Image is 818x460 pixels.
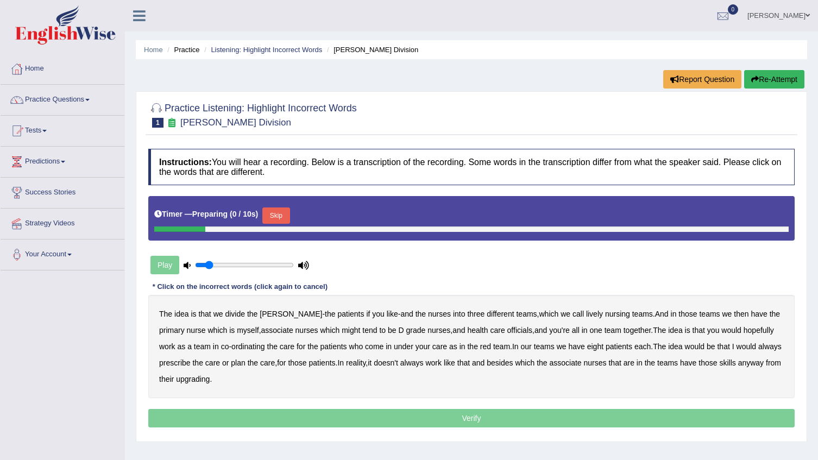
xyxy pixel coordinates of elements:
b: who [349,342,363,351]
b: like [387,310,398,318]
a: Success Stories [1,178,124,205]
b: which [320,326,340,335]
b: D [399,326,404,335]
a: Strategy Videos [1,209,124,236]
b: that [457,358,470,367]
b: besides [487,358,513,367]
b: in [637,358,643,367]
a: Predictions [1,147,124,174]
b: which [207,326,227,335]
b: you're [549,326,570,335]
b: health [467,326,488,335]
b: would [685,342,705,351]
b: team [493,342,510,351]
b: which [515,358,534,367]
b: reality [346,358,366,367]
span: 0 [728,4,739,15]
b: that [717,342,729,351]
small: [PERSON_NAME] Division [180,117,291,128]
small: Exam occurring question [166,118,178,128]
b: in [671,310,677,318]
b: each [634,342,651,351]
b: In [512,342,519,351]
b: you [707,326,720,335]
b: team [194,342,211,351]
b: myself [237,326,259,335]
b: have [680,358,696,367]
b: three [467,310,484,318]
b: as [449,342,457,351]
b: would [721,326,741,335]
b: in [213,342,219,351]
b: co [221,342,229,351]
a: Home [1,54,124,81]
b: always [758,342,782,351]
b: would [737,342,757,351]
b: you [372,310,385,318]
b: their [159,375,174,383]
button: Report Question [663,70,741,89]
b: ) [256,210,259,218]
b: nursing [605,310,630,318]
b: under [394,342,413,351]
b: those [699,358,717,367]
b: then [734,310,748,318]
b: patients [337,310,364,318]
b: from [766,358,781,367]
b: patients [309,358,336,367]
b: care [260,358,275,367]
b: ordinating [231,342,265,351]
b: nurses [584,358,607,367]
b: like [444,358,455,367]
button: Re-Attempt [744,70,804,89]
h2: Practice Listening: Highlight Incorrect Words [148,100,357,128]
b: officials [507,326,532,335]
b: teams [632,310,653,318]
a: Listening: Highlight Incorrect Words [211,46,322,54]
b: we [557,342,567,351]
b: and [452,326,465,335]
b: together [624,326,651,335]
b: patients [320,342,347,351]
b: and [534,326,547,335]
b: care [432,342,447,351]
b: And [655,310,669,318]
b: have [568,342,584,351]
b: lively [586,310,603,318]
b: the [645,358,655,367]
h4: You will hear a recording. Below is a transcription of the recording. Some words in the transcrip... [148,149,795,185]
b: the [267,342,278,351]
b: Instructions: [159,157,212,167]
b: that [198,310,211,318]
b: it [368,358,372,367]
b: The [159,310,172,318]
b: the [537,358,547,367]
b: have [751,310,767,318]
b: in [460,342,465,351]
b: be [388,326,397,335]
b: the [307,342,318,351]
b: that [608,358,621,367]
b: red [480,342,491,351]
b: into [453,310,465,318]
b: The [653,342,666,351]
button: Skip [262,207,290,224]
b: nurses [428,310,451,318]
b: those [678,310,697,318]
b: as [177,342,185,351]
b: the [325,310,335,318]
b: a [187,342,192,351]
b: the [770,310,780,318]
b: work [425,358,442,367]
b: The [653,326,666,335]
a: Your Account [1,240,124,267]
b: come [365,342,383,351]
b: we [722,310,732,318]
b: care [205,358,220,367]
span: 1 [152,118,163,128]
b: we [213,310,223,318]
b: which [539,310,559,318]
b: in [582,326,588,335]
b: your [416,342,430,351]
b: those [288,358,306,367]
